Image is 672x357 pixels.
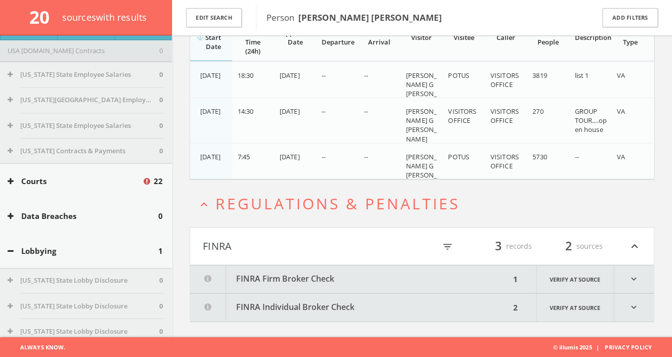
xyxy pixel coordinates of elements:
div: 2 [510,294,521,322]
button: [US_STATE] State Lobby Disclosure [8,301,159,311]
span: 5730 [532,152,547,161]
div: 1 [510,265,521,293]
span: VA [617,71,625,80]
div: Visitor [406,33,437,42]
i: filter_list [442,241,453,252]
span: VISITORS OFFICE [490,152,519,170]
div: records [471,238,532,255]
button: FINRA [203,238,422,255]
button: [US_STATE] State Lobby Disclosure [8,326,159,336]
span: [PERSON_NAME] G [PERSON_NAME] [406,152,437,189]
span: [PERSON_NAME] G [PERSON_NAME] [406,107,437,144]
span: | [592,343,603,351]
span: VA [617,107,625,116]
div: Appt Start Date [200,24,226,51]
span: -- [364,152,368,161]
i: arrow_downward [195,32,205,42]
span: -- [322,152,326,161]
span: 0 [159,46,163,56]
span: 0 [159,70,163,80]
span: source s with results [62,11,147,23]
a: Privacy Policy [605,343,652,351]
span: 0 [158,210,163,221]
a: Verify at source [536,265,614,293]
div: sources [542,238,603,255]
b: [PERSON_NAME] [PERSON_NAME] [298,12,442,23]
span: 1 [158,245,163,256]
i: expand_less [197,198,211,211]
span: Person [266,12,442,23]
button: [US_STATE][GEOGRAPHIC_DATA] Employee Salaries [8,95,159,105]
span: [DATE] [200,71,220,80]
div: Description [574,33,605,42]
button: [US_STATE] Contracts & Payments [8,146,159,156]
span: 22 [154,175,163,187]
button: Edit Search [186,8,242,28]
span: VISITORS OFFICE [448,107,476,125]
span: 0 [159,326,163,336]
button: Courts [8,175,142,187]
span: 3 [490,237,506,255]
span: 0 [159,275,163,285]
span: 2 [561,237,576,255]
span: -- [364,107,368,116]
i: expand_more [614,265,654,293]
span: GROUP TOUR....open house [574,107,606,134]
span: [DATE] [280,71,300,80]
a: Verify at source [536,294,614,322]
span: [DATE] [200,152,220,161]
button: USA [DOMAIN_NAME] Contracts [8,46,159,56]
span: 0 [159,146,163,156]
button: [US_STATE] State Employee Salaries [8,121,159,131]
span: -- [322,107,326,116]
button: Lobbying [8,245,158,256]
i: expand_less [628,238,641,255]
span: POTUS [448,152,469,161]
div: Total People [532,28,563,47]
span: [DATE] [280,107,300,116]
span: 270 [532,107,543,116]
button: [US_STATE] State Lobby Disclosure [8,275,159,285]
span: 0 [159,95,163,105]
span: list 1 [574,71,589,80]
div: Time of Departure [322,28,352,47]
div: Visitee [448,33,479,42]
div: Time of Arrival [364,28,394,47]
button: Add Filters [602,8,658,28]
div: Appt End Date [280,28,310,47]
span: 18:30 [237,71,253,80]
span: 14:30 [237,107,253,116]
button: [US_STATE] State Employee Salaries [8,70,159,80]
span: VISITORS OFFICE [490,71,519,89]
div: Appt Start Time (24h) [237,19,268,56]
span: 0 [159,121,163,131]
button: Data Breaches [8,210,158,221]
button: expand_lessRegulations & Penalties [197,195,654,212]
div: Access Type [617,28,644,47]
i: expand_more [614,294,654,322]
div: Caller [490,33,521,42]
span: VISITORS OFFICE [490,107,519,125]
span: 20 [29,5,58,29]
button: FINRA Individual Broker Check [190,294,510,322]
span: [DATE] [280,152,300,161]
span: VA [617,152,625,161]
span: -- [364,71,368,80]
span: Regulations & Penalties [215,193,460,214]
button: FINRA Firm Broker Check [190,265,510,293]
span: 0 [159,301,163,311]
span: -- [574,152,578,161]
span: 3819 [532,71,547,80]
div: grid [190,62,654,179]
span: 7:45 [237,152,250,161]
span: POTUS [448,71,469,80]
span: -- [322,71,326,80]
span: [PERSON_NAME] G [PERSON_NAME] [406,71,437,108]
span: [DATE] [200,107,220,116]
